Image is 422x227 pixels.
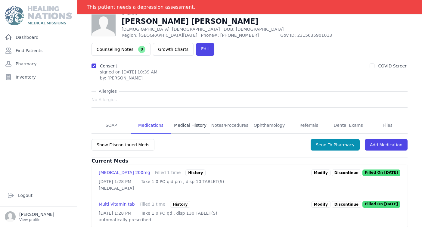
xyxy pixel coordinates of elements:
span: Allergies [96,88,119,94]
div: History [185,169,206,176]
p: Discontinue [332,169,361,176]
p: Filled On [DATE] [362,169,400,176]
a: Modify [311,169,330,176]
label: COVID Screen [378,64,408,68]
a: Pharmacy [2,58,74,70]
div: Filled 1 time [155,169,181,176]
span: Gov ID: 2315635901013 [280,32,360,38]
label: Consent [100,64,117,68]
a: Medications [131,117,170,134]
a: Dashboard [2,31,74,43]
p: Discontinue [332,201,361,208]
a: Referrals [289,117,328,134]
p: signed on [DATE] 10:39 AM [100,69,157,75]
a: Inventory [2,71,74,83]
span: Region: [GEOGRAPHIC_DATA][DATE] [122,32,197,38]
span: [DEMOGRAPHIC_DATA] [172,27,220,32]
nav: Tabs [92,117,408,134]
p: [DEMOGRAPHIC_DATA] [122,26,360,32]
a: Logout [5,189,72,201]
p: [DATE] 1:28 PM [99,210,131,216]
span: Phone#: [PHONE_NUMBER] [201,32,277,38]
p: [PERSON_NAME] [19,211,54,217]
a: Dental Exams [329,117,368,134]
a: Medical History [171,117,210,134]
a: Notes/Procedures [210,117,250,134]
a: Files [368,117,408,134]
a: Ophthamology [250,117,289,134]
button: Show Discontinued Meds [92,139,154,151]
span: 0 [138,46,145,53]
div: History [170,201,190,208]
p: [MEDICAL_DATA] [99,185,400,191]
p: View profile [19,217,54,222]
a: Find Patients [2,45,74,57]
p: automatically prescribed [99,217,400,223]
button: Send To Pharmacy [311,139,360,151]
p: [DATE] 1:28 PM [99,179,131,185]
a: Edit [196,43,214,56]
a: SOAP [92,117,131,134]
img: person-242608b1a05df3501eefc295dc1bc67a.jpg [92,12,116,36]
a: Growth Charts [153,43,194,56]
img: Medical Missions EMR [5,6,72,25]
button: Counseling Notes0 [92,43,150,56]
h3: Current Meds [92,157,408,165]
p: Take 1.0 PO qd , disp 130 TABLET(S) [141,210,217,216]
span: DOB: [DEMOGRAPHIC_DATA] [224,27,284,32]
div: [MEDICAL_DATA] 200mg [99,169,150,176]
a: Add Medication [365,139,408,151]
h1: [PERSON_NAME] [PERSON_NAME] [122,17,360,26]
a: [PERSON_NAME] View profile [5,211,72,222]
a: Modify [311,201,330,208]
span: No Allergies [92,97,117,103]
div: by: [PERSON_NAME] [100,75,157,81]
div: Filled 1 time [140,201,166,208]
p: Take 1.0 PO qid prn , disp 10 TABLET(S) [141,179,224,185]
div: Multi Vitamin tab [99,201,135,208]
p: Filled On [DATE] [362,201,400,208]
